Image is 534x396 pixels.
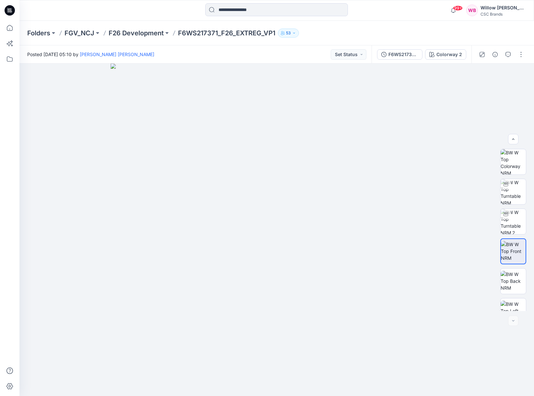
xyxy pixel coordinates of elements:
button: F6WS217371_F26_EXTREG_VP1 [377,49,422,60]
div: CSC Brands [481,12,526,17]
img: BW W Top Turntable NRM 2 [501,209,526,234]
a: F26 Development [109,29,164,38]
div: WB [466,5,478,16]
img: BW W Top Front NRM [501,241,526,261]
p: F6WS217371_F26_EXTREG_VP1 [178,29,275,38]
button: Details [490,49,500,60]
div: Colorway 2 [436,51,462,58]
span: 99+ [453,6,463,11]
a: [PERSON_NAME] [PERSON_NAME] [80,52,154,57]
img: BW W Top Left NRM [501,301,526,321]
span: Posted [DATE] 05:10 by [27,51,154,58]
img: eyJhbGciOiJIUzI1NiIsImtpZCI6IjAiLCJzbHQiOiJzZXMiLCJ0eXAiOiJKV1QifQ.eyJkYXRhIjp7InR5cGUiOiJzdG9yYW... [111,64,443,396]
button: Colorway 2 [425,49,466,60]
div: Willow [PERSON_NAME] [481,4,526,12]
img: BW W Top Turntable NRM [501,179,526,204]
img: BW W Top Back NRM [501,271,526,291]
a: Folders [27,29,50,38]
img: BW W Top Colorway NRM [501,149,526,174]
a: FGV_NCJ [65,29,94,38]
div: F6WS217371_F26_EXTREG_VP1 [388,51,418,58]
